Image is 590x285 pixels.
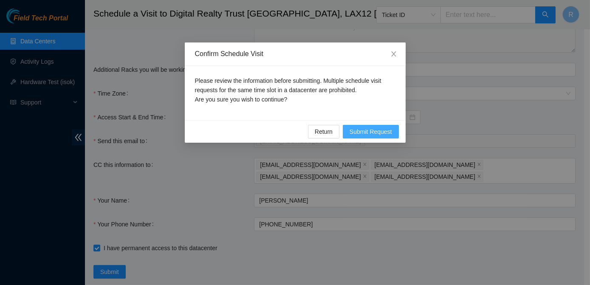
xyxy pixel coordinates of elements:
button: Submit Request [343,125,399,138]
span: Submit Request [350,127,392,136]
div: Confirm Schedule Visit [195,49,395,59]
span: Return [315,127,333,136]
span: close [390,51,397,57]
button: Return [308,125,339,138]
button: Close [382,42,406,66]
p: Please review the information before submitting. Multiple schedule visit requests for the same ti... [195,76,395,104]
